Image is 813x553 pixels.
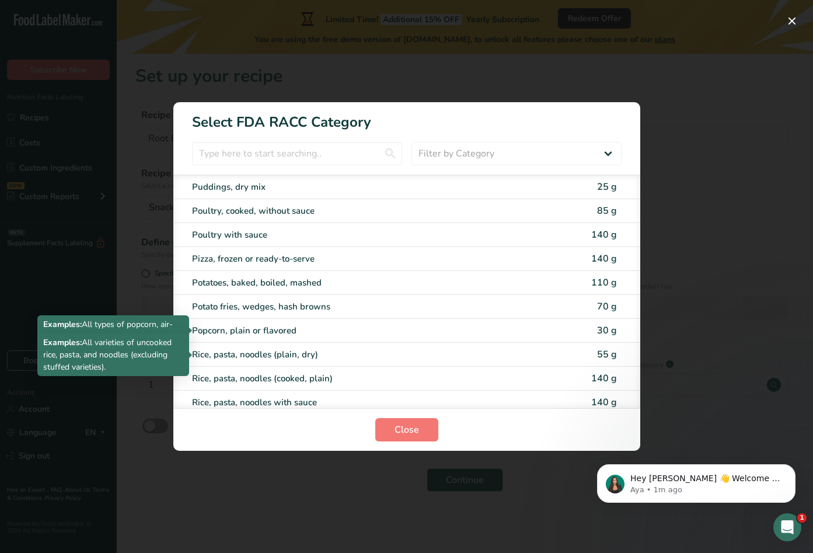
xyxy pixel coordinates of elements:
[192,142,402,165] input: Type here to start searching..
[192,228,524,242] div: Poultry with sauce
[591,372,617,385] span: 140 g
[43,318,183,343] p: All types of popcorn, air-popped, oil-popped, or flavored.
[192,204,524,218] div: Poultry, cooked, without sauce
[192,348,524,361] div: Rice, pasta, noodles (plain, dry)
[597,300,617,313] span: 70 g
[192,180,524,194] div: Puddings, dry mix
[797,513,807,523] span: 1
[192,372,524,385] div: Rice, pasta, noodles (cooked, plain)
[43,337,82,348] b: Examples:
[773,513,801,541] iframe: Intercom live chat
[43,336,183,373] p: All varieties of uncooked rice, pasta, and noodles (excluding stuffed varieties).
[591,252,617,265] span: 140 g
[395,423,419,437] span: Close
[192,252,524,266] div: Pizza, frozen or ready-to-serve
[597,180,617,193] span: 25 g
[597,204,617,217] span: 85 g
[192,324,524,338] div: Popcorn, plain or flavored
[192,396,524,409] div: Rice, pasta, noodles with sauce
[192,300,524,314] div: Potato fries, wedges, hash browns
[192,276,524,290] div: Potatoes, baked, boiled, mashed
[591,396,617,409] span: 140 g
[597,324,617,337] span: 30 g
[375,418,438,441] button: Close
[591,276,617,289] span: 110 g
[173,102,640,133] h1: Select FDA RACC Category
[43,319,82,330] b: Examples:
[597,348,617,361] span: 55 g
[591,228,617,241] span: 140 g
[580,440,813,521] iframe: Intercom notifications message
